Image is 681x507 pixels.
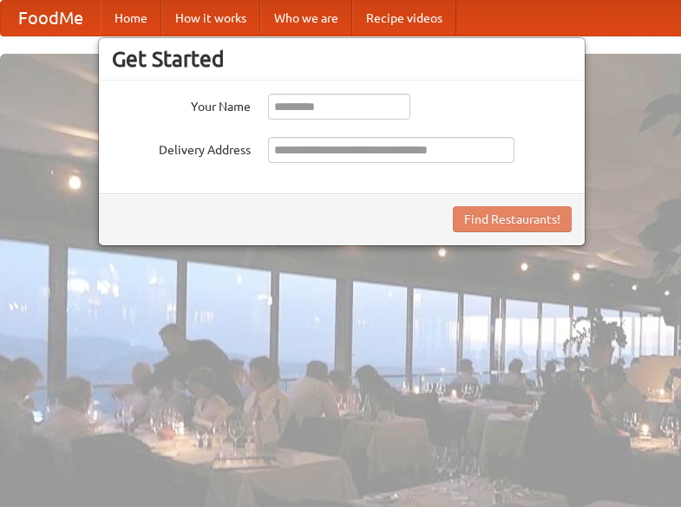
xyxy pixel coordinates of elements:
[112,137,251,159] label: Delivery Address
[1,1,101,36] a: FoodMe
[161,1,260,36] a: How it works
[260,1,352,36] a: Who we are
[112,94,251,115] label: Your Name
[112,46,572,72] h3: Get Started
[352,1,456,36] a: Recipe videos
[101,1,161,36] a: Home
[453,206,572,232] button: Find Restaurants!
